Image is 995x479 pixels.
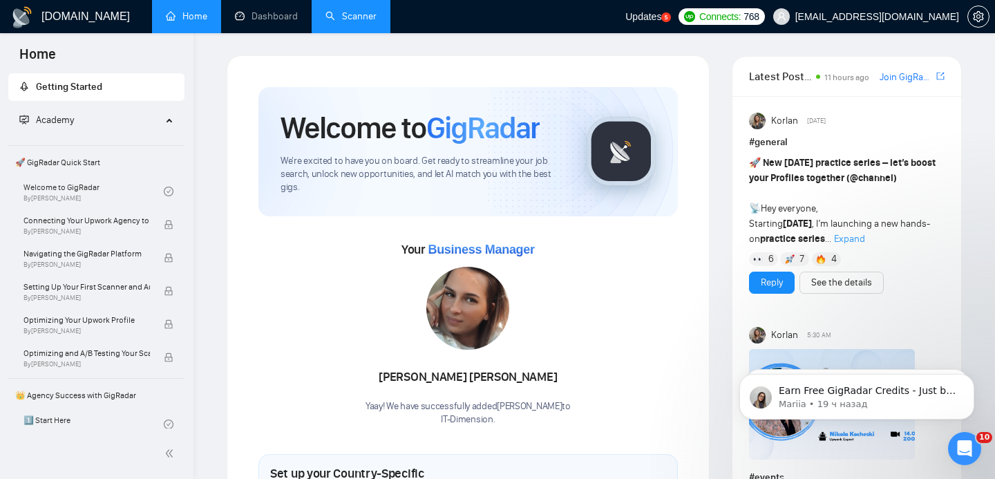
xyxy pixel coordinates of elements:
span: lock [164,253,173,263]
span: 4 [831,252,837,266]
span: Connecting Your Upwork Agency to GigRadar [23,214,150,227]
button: See the details [799,272,884,294]
span: GigRadar [426,109,540,147]
span: Hey everyone, Starting , I’m launching a new hands-on ... [749,157,936,245]
span: lock [164,286,173,296]
a: export [936,70,945,83]
span: 🚀 GigRadar Quick Start [10,149,183,176]
span: check-circle [164,187,173,196]
span: Latest Posts from the GigRadar Community [749,68,812,85]
span: 11 hours ago [824,73,869,82]
a: Reply [761,275,783,290]
a: Join GigRadar Slack Community [880,70,934,85]
div: [PERSON_NAME] [PERSON_NAME] [366,366,571,389]
span: Academy [36,114,74,126]
li: Getting Started [8,73,184,101]
span: By [PERSON_NAME] [23,327,150,335]
h1: Welcome to [281,109,540,147]
img: 🔥 [816,254,826,264]
span: 📡 [749,203,761,214]
span: 5:30 AM [807,329,831,341]
span: Korlan [771,328,798,343]
span: fund-projection-screen [19,115,29,124]
img: gigradar-logo.png [587,117,656,186]
span: 👑 Agency Success with GigRadar [10,382,183,409]
a: homeHome [166,10,207,22]
span: By [PERSON_NAME] [23,294,150,302]
a: setting [967,11,989,22]
span: Korlan [771,113,798,129]
strong: New [DATE] practice series – let’s boost your Profiles together ( ) [749,157,936,184]
text: 5 [665,15,668,21]
span: Business Manager [428,243,534,256]
span: 🚀 [749,157,761,169]
iframe: Intercom live chat [948,432,981,465]
a: Welcome to GigRadarBy[PERSON_NAME] [23,176,164,207]
button: setting [967,6,989,28]
a: 1️⃣ Start HereBy[PERSON_NAME] [23,409,164,440]
a: dashboardDashboard [235,10,298,22]
span: rocket [19,82,29,91]
a: See the details [811,275,872,290]
span: setting [968,11,989,22]
button: Reply [749,272,795,294]
span: Home [8,44,67,73]
span: Navigating the GigRadar Platform [23,247,150,261]
span: We're excited to have you on board. Get ready to streamline your job search, unlock new opportuni... [281,155,565,194]
iframe: Intercom notifications сообщение [719,345,995,442]
span: By [PERSON_NAME] [23,227,150,236]
span: By [PERSON_NAME] [23,360,150,368]
img: 🚀 [785,254,795,264]
span: lock [164,353,173,362]
img: Korlan [749,113,766,129]
strong: practice series [760,233,825,245]
p: IT-Dimension . [366,413,571,426]
span: user [777,12,786,21]
span: check-circle [164,420,173,429]
img: 1687292944514-17.jpg [426,267,509,350]
span: 10 [976,432,992,443]
span: Expand [834,233,865,245]
span: Getting Started [36,81,102,93]
span: Optimizing and A/B Testing Your Scanner for Better Results [23,346,150,360]
span: Updates [625,11,661,22]
strong: [DATE] [783,218,812,229]
img: Korlan [749,327,766,344]
span: @channel [850,172,893,184]
img: 👀 [753,254,763,264]
div: Yaay! We have successfully added [PERSON_NAME] to [366,400,571,426]
span: lock [164,319,173,329]
a: searchScanner [325,10,377,22]
img: logo [11,6,33,28]
span: 768 [743,9,759,24]
span: lock [164,220,173,229]
span: export [936,71,945,82]
span: Setting Up Your First Scanner and Auto-Bidder [23,280,150,294]
img: upwork-logo.png [684,11,695,22]
span: 6 [768,252,774,266]
a: 5 [661,12,671,22]
span: [DATE] [807,115,826,127]
span: Optimizing Your Upwork Profile [23,313,150,327]
span: Academy [19,114,74,126]
span: double-left [164,447,178,460]
span: 7 [799,252,804,266]
span: Your [401,242,535,257]
span: By [PERSON_NAME] [23,261,150,269]
h1: # general [749,135,945,150]
span: Connects: [699,9,741,24]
